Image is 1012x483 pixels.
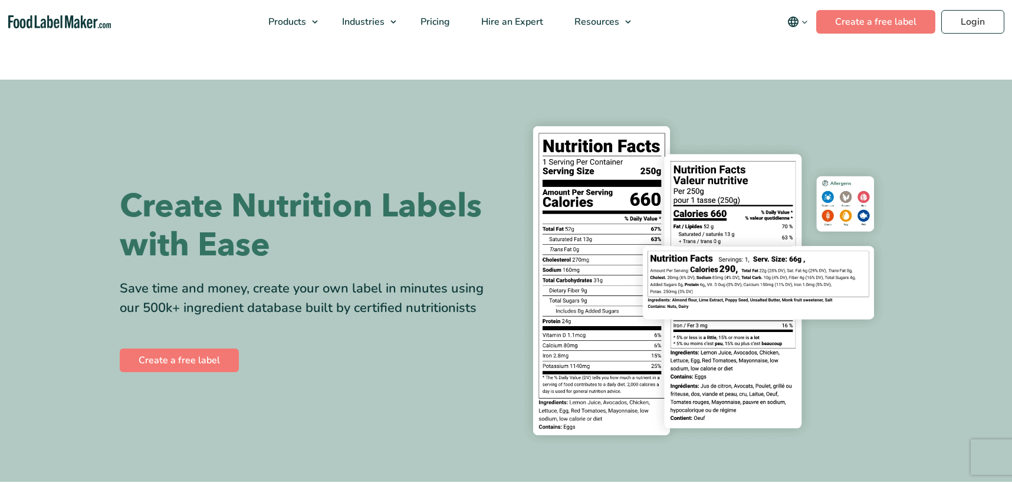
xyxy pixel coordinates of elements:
span: Pricing [417,15,451,28]
a: Login [941,10,1004,34]
h1: Create Nutrition Labels with Ease [120,187,497,265]
a: Create a free label [120,349,239,372]
span: Hire an Expert [478,15,544,28]
span: Resources [571,15,620,28]
div: Save time and money, create your own label in minutes using our 500k+ ingredient database built b... [120,279,497,318]
span: Industries [339,15,386,28]
span: Products [265,15,307,28]
a: Create a free label [816,10,935,34]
